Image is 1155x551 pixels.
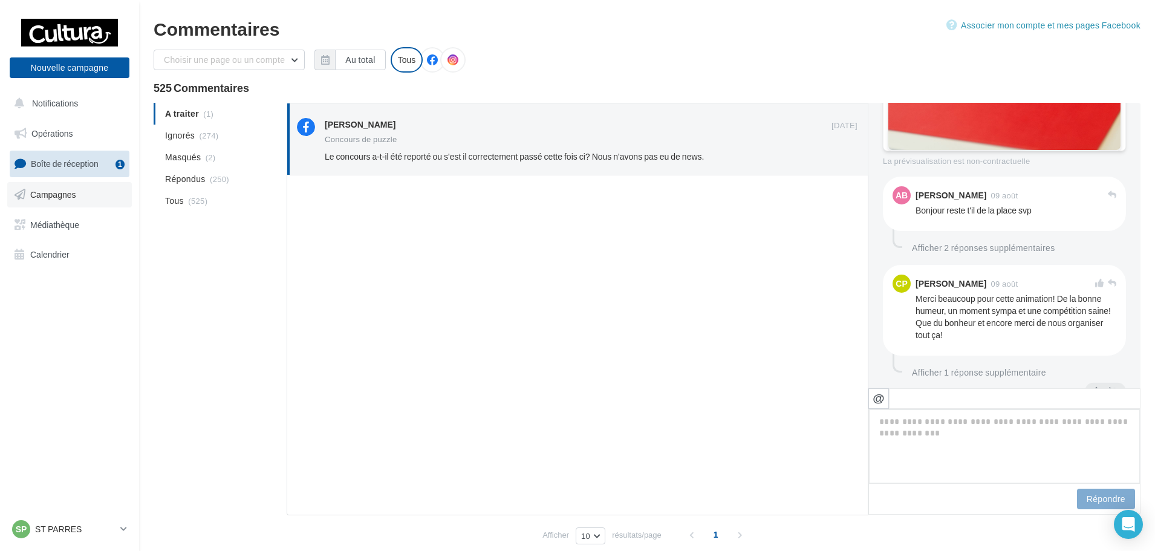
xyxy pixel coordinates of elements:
span: (2) [206,152,216,162]
div: 525 Commentaires [154,82,1140,93]
p: ST PARRES [35,523,115,535]
span: SP [16,523,27,535]
span: Choisir une page ou un compte [164,54,285,65]
div: Open Intercom Messenger [1114,510,1143,539]
button: Afficher 1 réponse supplémentaire [907,365,1051,380]
span: Tous [165,195,184,207]
span: 09 août [991,280,1018,288]
span: AB [896,189,908,201]
div: Tous [391,47,423,73]
button: Afficher 2 réponses supplémentaires [907,241,1060,255]
a: Campagnes [7,182,132,207]
a: Associer mon compte et mes pages Facebook [946,18,1140,33]
a: Médiathèque [7,212,132,238]
span: (525) [188,196,207,206]
span: [DATE] [831,120,857,131]
button: @ [868,388,889,409]
div: Commentaires [154,19,1140,37]
button: Choisir une page ou un compte [154,50,305,70]
span: Ignorés [165,129,195,142]
a: Calendrier [7,242,132,267]
span: Médiathèque [30,219,79,229]
span: Opérations [31,128,73,139]
span: 1 [706,525,726,544]
span: Le concours a-t-il été reporté ou s'est il correctement passé cette fois ci? Nous n'avons pas eu ... [325,151,704,161]
div: [PERSON_NAME] [325,119,395,131]
div: 1 [115,160,125,169]
i: @ [873,393,885,403]
span: Répondus [165,173,206,185]
span: Masqués [165,151,201,163]
div: Merci beaucoup pour cette animation! De la bonne humeur, un moment sympa et une compétition saine... [916,293,1116,341]
span: Notifications [32,98,78,108]
button: Répondre [1077,489,1135,509]
span: Afficher [542,529,569,541]
button: Notifications [7,91,127,116]
div: Bonjour reste t'il de la place svp [916,204,1116,217]
span: (250) [210,174,229,184]
span: Campagnes [30,189,76,200]
span: Calendrier [30,249,70,259]
div: Concours de puzzle [325,135,397,143]
span: 10 [581,531,590,541]
div: La prévisualisation est non-contractuelle [883,151,1126,167]
div: [PERSON_NAME] [916,191,986,200]
div: [PERSON_NAME] [916,279,986,288]
span: Boîte de réception [31,158,99,169]
a: Boîte de réception1 [7,151,132,177]
span: CP [896,278,907,290]
button: 10 [576,527,605,544]
span: (274) [200,131,219,140]
span: résultats/page [612,529,662,541]
a: Opérations [7,121,132,146]
span: 09 août [991,192,1018,200]
button: Au total [335,50,385,70]
button: Au total [314,50,385,70]
a: SP ST PARRES [10,518,129,541]
button: Nouvelle campagne [10,57,129,78]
